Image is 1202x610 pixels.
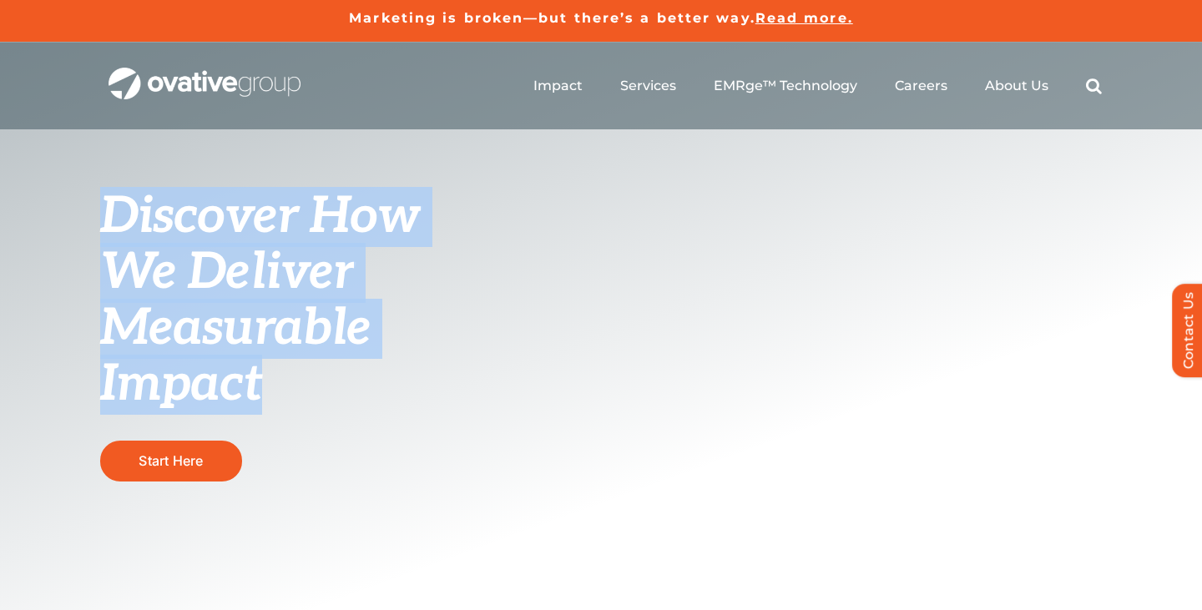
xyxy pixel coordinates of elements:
[109,66,300,82] a: OG_Full_horizontal_WHT
[755,10,853,26] a: Read more.
[100,187,421,247] span: Discover How
[139,452,203,469] span: Start Here
[714,78,857,94] a: EMRge™ Technology
[533,59,1102,113] nav: Menu
[1086,78,1102,94] a: Search
[985,78,1048,94] a: About Us
[349,10,755,26] a: Marketing is broken—but there’s a better way.
[100,243,371,415] span: We Deliver Measurable Impact
[533,78,583,94] a: Impact
[895,78,947,94] a: Careers
[100,441,242,481] a: Start Here
[620,78,676,94] a: Services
